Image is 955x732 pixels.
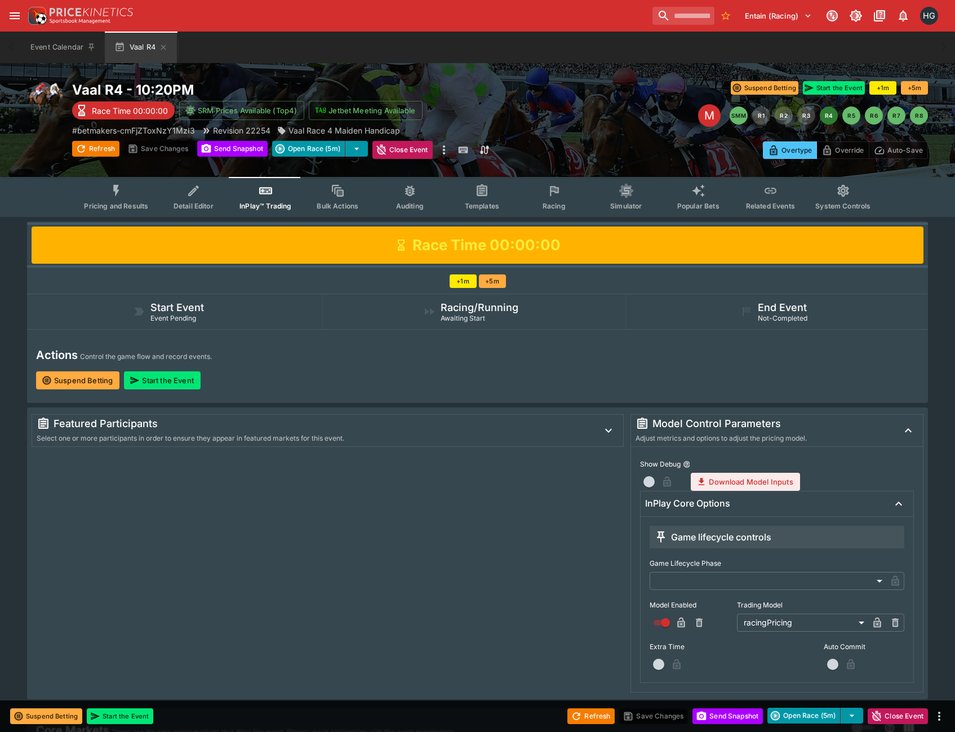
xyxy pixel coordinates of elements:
[691,473,799,491] button: Download Model Inputs
[717,7,735,25] button: No Bookmarks
[920,7,938,25] div: Hamish Gooch
[932,709,946,723] button: more
[479,274,506,288] button: +5m
[272,141,368,157] div: split button
[272,141,345,157] button: Open Race (5m)
[650,597,730,614] label: Model Enabled
[24,32,103,63] button: Event Calendar
[842,107,860,125] button: R5
[746,202,795,210] span: Related Events
[277,125,400,136] div: Vaal Race 4 Maiden Handicap
[869,81,896,95] button: +1m
[767,708,863,724] div: split button
[437,141,451,159] button: more
[50,8,133,16] img: PriceKinetics
[650,555,904,572] label: Game Lifecycle Phase
[820,107,838,125] button: R4
[25,5,47,27] img: PriceKinetics Logo
[567,708,615,724] button: Refresh
[752,107,770,125] button: R1
[815,202,870,210] span: System Controls
[372,141,433,159] button: Close Event
[105,32,177,63] button: Vaal R4
[763,141,928,159] div: Start From
[610,202,642,210] span: Simulator
[869,6,890,26] button: Documentation
[846,6,866,26] button: Toggle light/dark mode
[645,498,730,509] h6: InPlay Core Options
[910,107,928,125] button: R8
[213,125,270,136] p: Revision 22254
[636,417,889,431] div: Model Control Parameters
[835,144,864,156] p: Override
[174,202,214,210] span: Detail Editor
[758,314,807,322] span: Not-Completed
[887,107,905,125] button: R7
[315,105,326,116] img: jetbet-logo.svg
[738,7,819,25] button: Select Tenant
[869,141,928,159] button: Auto-Save
[179,101,304,120] button: SRM Prices Available (Top4)
[640,459,681,469] p: Show Debug
[654,530,771,544] div: Game lifecycle controls
[758,301,807,314] h5: End Event
[72,81,500,99] h2: Copy To Clipboard
[917,3,941,28] button: Hamish Gooch
[775,107,793,125] button: R2
[317,202,358,210] span: Bulk Actions
[698,104,721,127] div: Edit Meeting
[92,105,168,117] p: Race Time 00:00:00
[197,141,268,157] button: Send Snapshot
[37,434,344,442] span: Select one or more participants in order to ensure they appear in featured markets for this event.
[36,348,78,362] h4: Actions
[737,614,868,632] div: racingPricing
[441,301,518,314] h5: Racing/Running
[450,274,477,288] button: +1m
[731,81,798,95] button: Suspend Betting
[824,638,904,655] label: Auto Commit
[901,81,928,95] button: +5m
[692,708,763,724] button: Send Snapshot
[5,6,25,26] button: open drawer
[75,177,880,217] div: Event type filters
[239,202,291,210] span: InPlay™ Trading
[652,7,714,25] input: search
[893,6,913,26] button: Notifications
[345,141,368,157] button: select merge strategy
[412,236,561,255] h1: Race Time 00:00:00
[683,460,691,468] button: Show Debug
[37,417,589,431] div: Featured Participants
[72,125,195,136] p: Copy To Clipboard
[80,351,212,362] p: Control the game flow and record events.
[763,141,817,159] button: Overtype
[465,202,499,210] span: Templates
[865,107,883,125] button: R6
[543,202,566,210] span: Racing
[396,202,424,210] span: Auditing
[150,314,196,322] span: Event Pending
[50,19,110,24] img: Sportsbook Management
[822,6,842,26] button: Connected to PK
[309,101,423,120] button: Jetbet Meeting Available
[803,81,865,95] button: Start the Event
[887,144,923,156] p: Auto-Save
[288,125,400,136] p: Vaal Race 4 Maiden Handicap
[737,597,904,614] label: Trading Model
[730,107,928,125] nav: pagination navigation
[781,144,812,156] p: Overtype
[150,301,204,314] h5: Start Event
[87,708,153,724] button: Start the Event
[72,141,119,157] button: Refresh
[36,371,119,389] button: Suspend Betting
[124,371,200,389] button: Start the Event
[841,708,863,724] button: select merge strategy
[816,141,869,159] button: Override
[730,107,748,125] button: SMM
[868,708,928,724] button: Close Event
[767,708,841,724] button: Open Race (5m)
[441,314,485,322] span: Awaiting Start
[650,638,730,655] label: Extra Time
[797,107,815,125] button: R3
[10,708,82,724] button: Suspend Betting
[27,81,63,117] img: horse_racing.png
